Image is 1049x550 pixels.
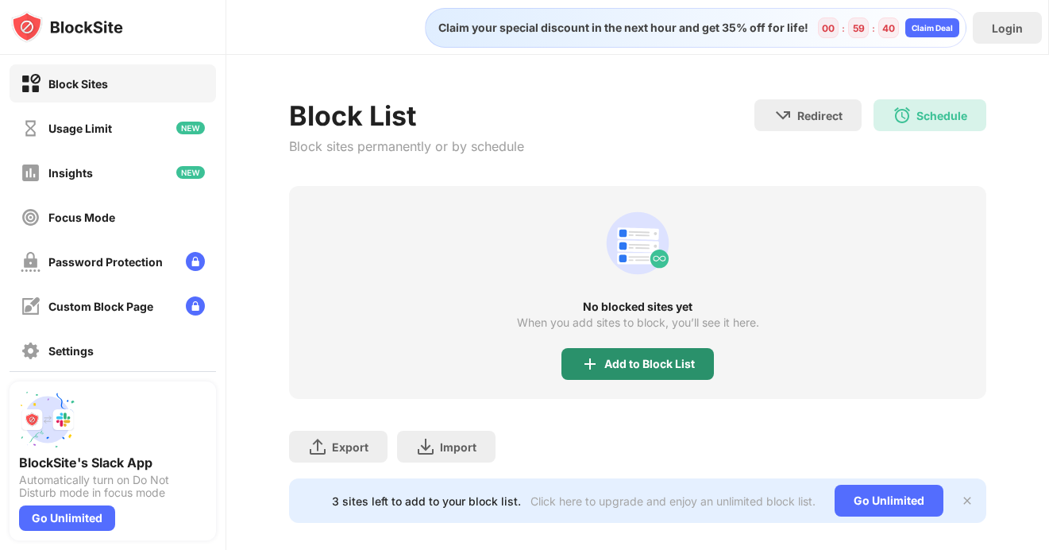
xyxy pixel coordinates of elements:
[289,99,524,132] div: Block List
[332,494,521,508] div: 3 sites left to add to your block list.
[48,300,153,313] div: Custom Block Page
[19,505,115,531] div: Go Unlimited
[11,11,123,43] img: logo-blocksite.svg
[600,205,676,281] div: animation
[21,118,40,138] img: time-usage-off.svg
[186,296,205,316] img: lock-menu.svg
[48,344,94,358] div: Settings
[21,207,40,227] img: focus-off.svg
[186,252,205,271] img: lock-menu.svg
[723,16,1033,232] iframe: Sign in with Google Dialog
[48,122,112,135] div: Usage Limit
[48,211,115,224] div: Focus Mode
[21,296,40,316] img: customize-block-page-off.svg
[289,300,986,313] div: No blocked sites yet
[48,255,163,269] div: Password Protection
[440,440,476,454] div: Import
[604,358,695,370] div: Add to Block List
[21,74,40,94] img: block-on.svg
[176,166,205,179] img: new-icon.svg
[530,494,816,508] div: Click here to upgrade and enjoy an unlimited block list.
[21,252,40,272] img: password-protection-off.svg
[19,474,206,499] div: Automatically turn on Do Not Disturb mode in focus mode
[332,440,368,454] div: Export
[19,391,76,448] img: push-slack.svg
[517,316,759,329] div: When you add sites to block, you’ll see it here.
[961,494,974,507] img: x-button.svg
[429,21,808,35] div: Claim your special discount in the next hour and get 35% off for life!
[176,122,205,134] img: new-icon.svg
[289,138,524,154] div: Block sites permanently or by schedule
[21,341,40,361] img: settings-off.svg
[48,166,93,180] div: Insights
[835,485,943,517] div: Go Unlimited
[48,77,108,91] div: Block Sites
[19,455,206,471] div: BlockSite's Slack App
[21,163,40,183] img: insights-off.svg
